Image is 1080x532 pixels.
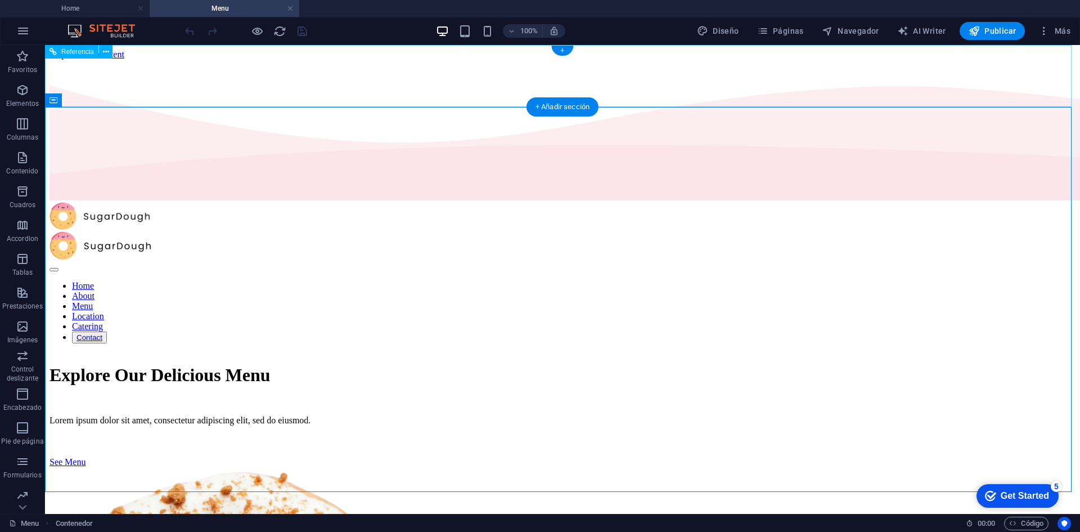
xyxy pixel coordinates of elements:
[692,22,744,40] div: Diseño (Ctrl+Alt+Y)
[7,133,39,142] p: Columnas
[12,268,33,277] p: Tablas
[7,234,38,243] p: Accordion
[1004,517,1048,530] button: Código
[6,167,38,176] p: Contenido
[4,5,79,14] a: Skip to main content
[692,22,744,40] button: Diseño
[8,65,37,74] p: Favoritos
[817,22,884,40] button: Navegador
[978,517,995,530] span: 00 00
[985,519,987,527] span: :
[10,200,36,209] p: Cuadros
[9,517,39,530] a: Haz clic para cancelar la selección y doble clic para abrir páginas
[1038,25,1070,37] span: Más
[65,24,149,38] img: Editor Logo
[526,97,598,117] div: + Añadir sección
[897,25,946,37] span: AI Writer
[1034,22,1075,40] button: Más
[1057,517,1071,530] button: Usercentrics
[697,25,739,37] span: Diseño
[753,22,808,40] button: Páginas
[960,22,1025,40] button: Publicar
[83,2,94,14] div: 5
[503,24,543,38] button: 100%
[273,24,286,38] button: reload
[893,22,951,40] button: AI Writer
[61,48,94,55] span: Referencia
[150,2,299,15] h4: Menu
[250,24,264,38] button: Haz clic para salir del modo de previsualización y seguir editando
[520,24,538,38] h6: 100%
[1009,517,1043,530] span: Código
[7,336,38,345] p: Imágenes
[56,517,93,530] span: Haz clic para seleccionar y doble clic para editar
[6,99,39,108] p: Elementos
[9,6,91,29] div: Get Started 5 items remaining, 0% complete
[966,517,996,530] h6: Tiempo de la sesión
[56,517,93,530] nav: breadcrumb
[3,471,41,480] p: Formularios
[1,437,43,446] p: Pie de página
[822,25,879,37] span: Navegador
[2,302,42,311] p: Prestaciones
[273,25,286,38] i: Volver a cargar página
[551,46,573,56] div: +
[549,26,559,36] i: Al redimensionar, ajustar el nivel de zoom automáticamente para ajustarse al dispositivo elegido.
[3,403,42,412] p: Encabezado
[757,25,804,37] span: Páginas
[33,12,82,23] div: Get Started
[969,25,1016,37] span: Publicar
